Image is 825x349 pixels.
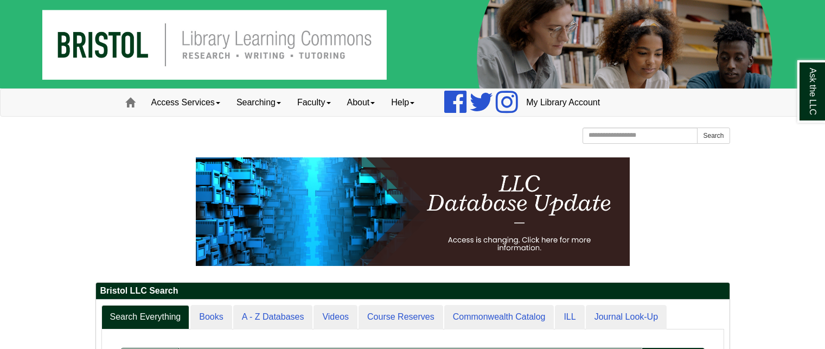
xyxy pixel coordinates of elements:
a: Videos [314,305,357,329]
a: Course Reserves [359,305,443,329]
a: About [339,89,383,116]
a: My Library Account [518,89,608,116]
a: Commonwealth Catalog [444,305,554,329]
a: Faculty [289,89,339,116]
img: HTML tutorial [196,157,630,266]
a: Journal Look-Up [586,305,667,329]
a: Access Services [143,89,228,116]
a: ILL [555,305,584,329]
a: Books [190,305,232,329]
a: Search Everything [101,305,190,329]
button: Search [697,128,730,144]
a: Help [383,89,423,116]
a: Searching [228,89,289,116]
a: A - Z Databases [233,305,313,329]
h2: Bristol LLC Search [96,283,730,300]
